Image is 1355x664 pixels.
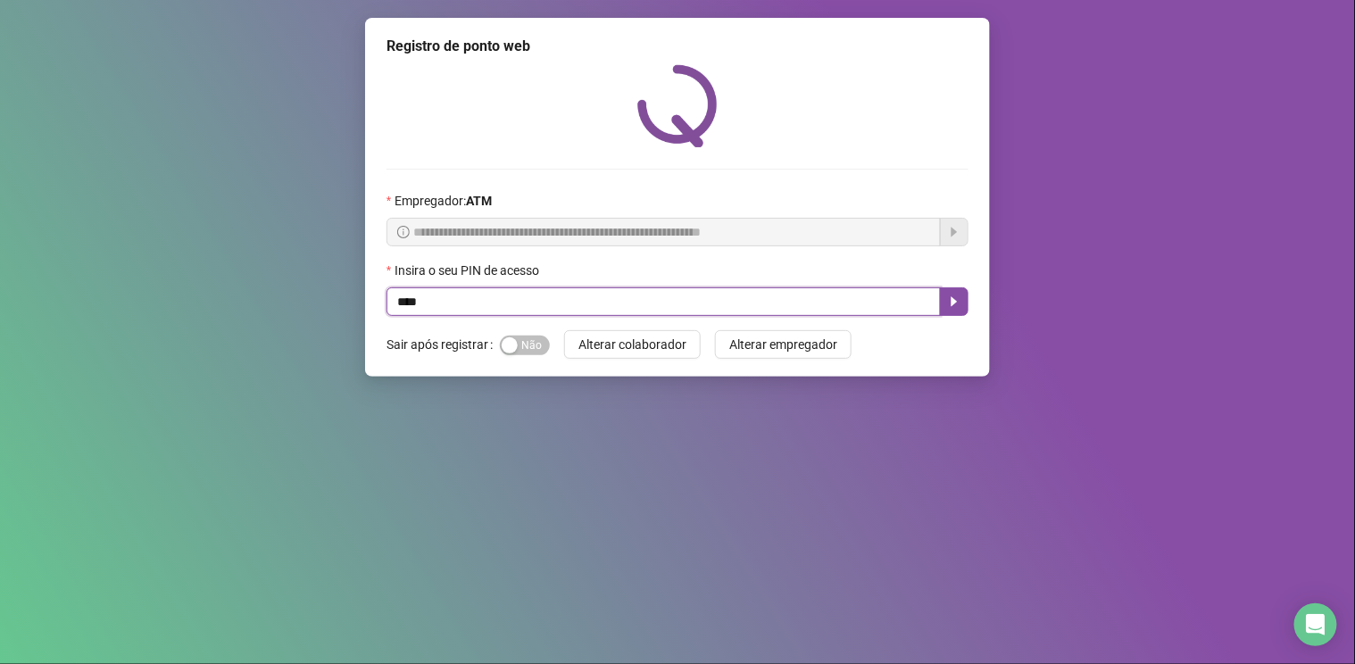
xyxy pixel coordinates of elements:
span: Alterar colaborador [578,335,686,354]
span: info-circle [397,226,410,238]
span: caret-right [947,295,961,309]
strong: ATM [466,194,492,208]
button: Alterar empregador [715,330,852,359]
span: Empregador : [395,191,492,211]
span: Alterar empregador [729,335,837,354]
img: QRPoint [637,64,718,147]
label: Sair após registrar [387,330,500,359]
label: Insira o seu PIN de acesso [387,261,551,280]
div: Open Intercom Messenger [1294,603,1337,646]
button: Alterar colaborador [564,330,701,359]
div: Registro de ponto web [387,36,968,57]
